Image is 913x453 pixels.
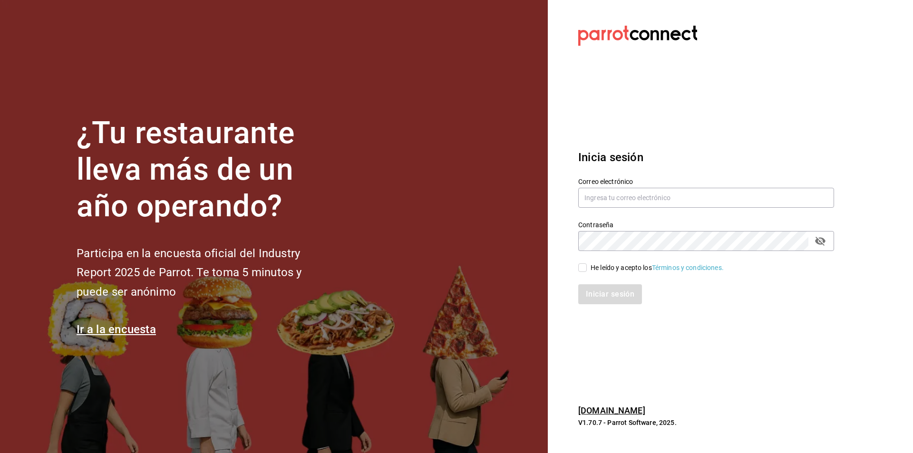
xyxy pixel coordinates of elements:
[591,263,724,273] div: He leído y acepto los
[77,244,333,302] h2: Participa en la encuesta oficial del Industry Report 2025 de Parrot. Te toma 5 minutos y puede se...
[578,405,645,415] a: [DOMAIN_NAME]
[578,149,834,166] h3: Inicia sesión
[652,264,724,271] a: Términos y condiciones.
[578,178,834,185] label: Correo electrónico
[77,323,156,336] a: Ir a la encuesta
[578,188,834,208] input: Ingresa tu correo electrónico
[578,418,834,427] p: V1.70.7 - Parrot Software, 2025.
[77,115,333,224] h1: ¿Tu restaurante lleva más de un año operando?
[578,222,834,228] label: Contraseña
[812,233,828,249] button: passwordField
